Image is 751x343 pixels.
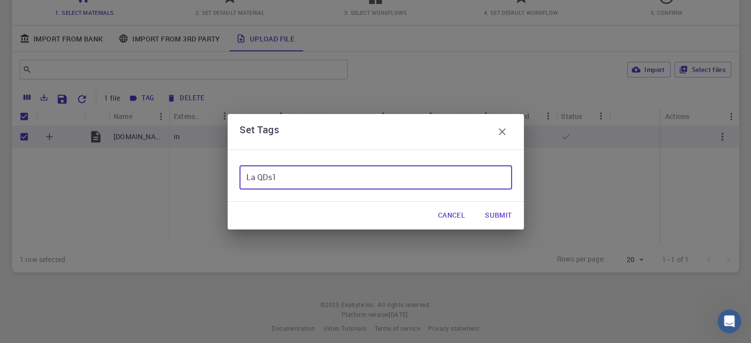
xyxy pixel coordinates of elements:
button: Cancel [430,206,473,226]
button: Submit [477,206,519,226]
h6: Set Tags [239,122,279,142]
input: Enter a comma-separated list of tags [239,166,512,190]
iframe: Intercom live chat [717,309,741,333]
span: Support [20,7,55,16]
